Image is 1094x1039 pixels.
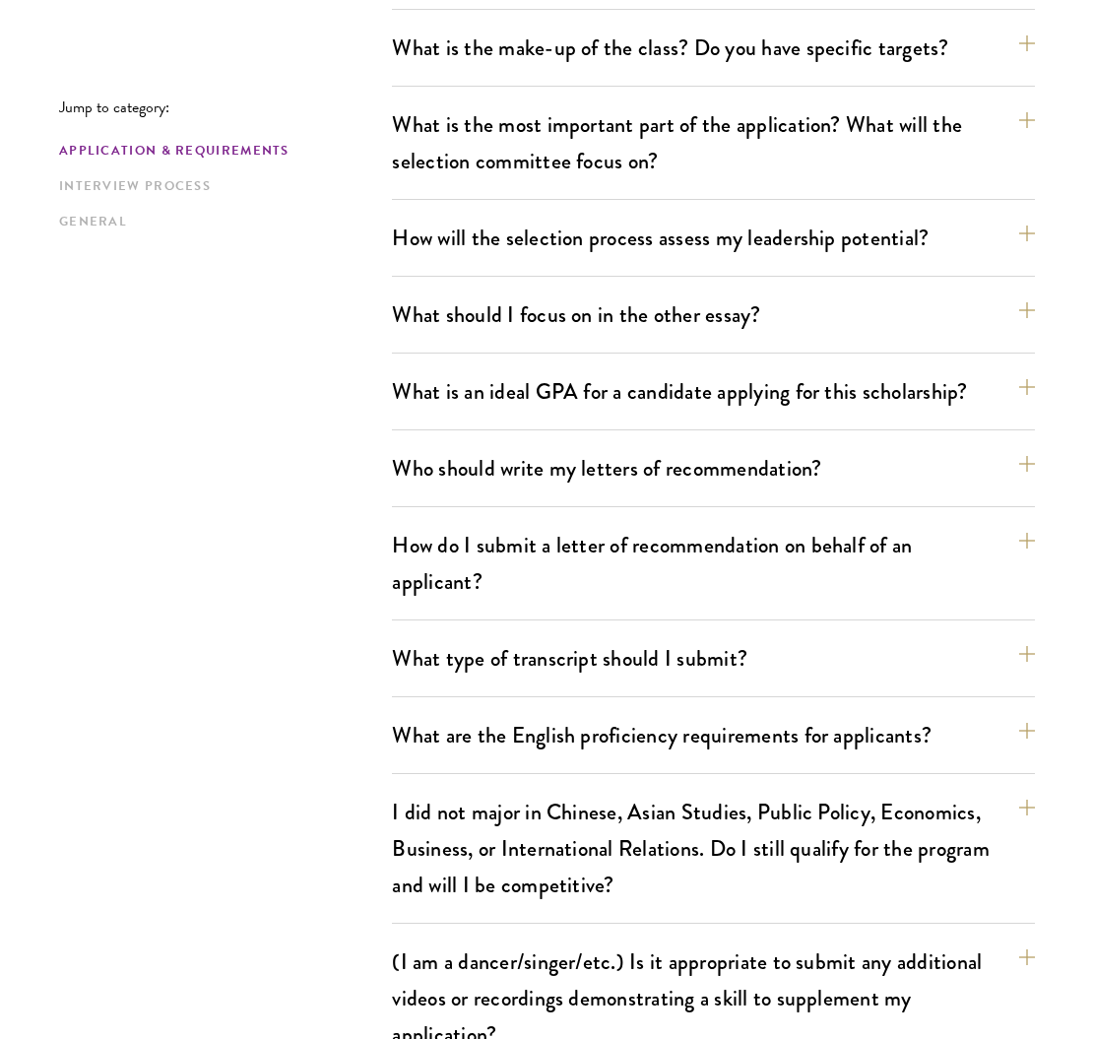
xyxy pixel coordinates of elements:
button: What type of transcript should I submit? [392,636,1035,681]
button: How do I submit a letter of recommendation on behalf of an applicant? [392,523,1035,604]
button: What is the most important part of the application? What will the selection committee focus on? [392,102,1035,183]
a: Application & Requirements [59,141,380,162]
p: Jump to category: [59,98,392,116]
button: What is an ideal GPA for a candidate applying for this scholarship? [392,369,1035,414]
a: Interview Process [59,176,380,197]
button: I did not major in Chinese, Asian Studies, Public Policy, Economics, Business, or International R... [392,790,1035,907]
button: What should I focus on in the other essay? [392,292,1035,337]
button: What are the English proficiency requirements for applicants? [392,713,1035,757]
button: How will the selection process assess my leadership potential? [392,216,1035,260]
button: Who should write my letters of recommendation? [392,446,1035,490]
button: What is the make-up of the class? Do you have specific targets? [392,26,1035,70]
a: General [59,212,380,232]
